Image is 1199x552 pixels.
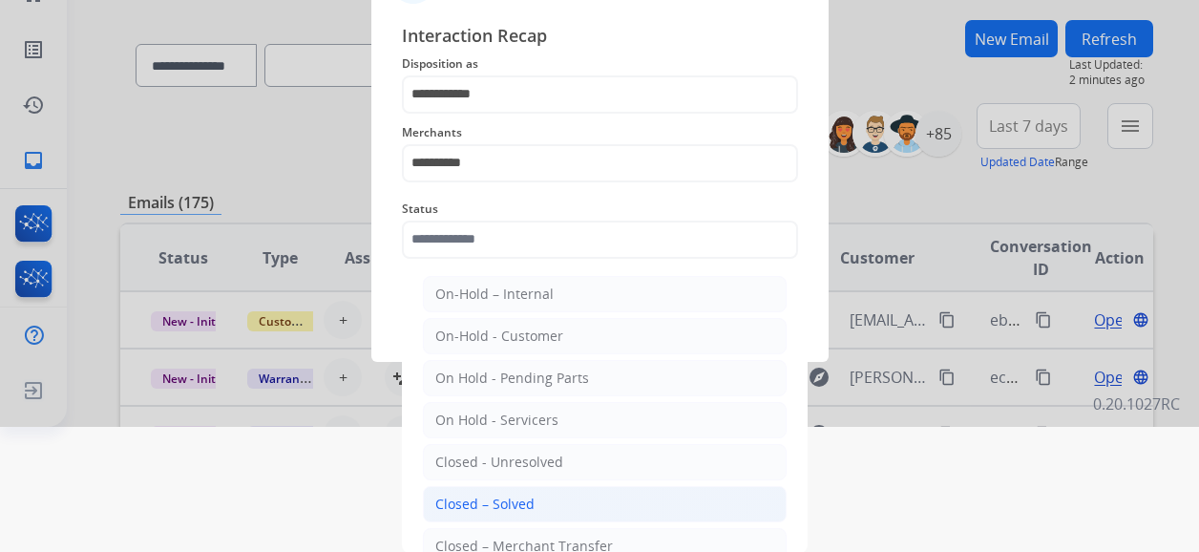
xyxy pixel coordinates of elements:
div: On-Hold - Customer [435,327,563,346]
p: 0.20.1027RC [1093,393,1180,415]
span: Disposition as [402,53,798,75]
span: Interaction Recap [402,22,798,53]
div: Closed - Unresolved [435,453,563,472]
div: On Hold - Servicers [435,411,558,430]
div: On Hold - Pending Parts [435,369,589,388]
span: Merchants [402,121,798,144]
span: Status [402,198,798,221]
div: On-Hold – Internal [435,285,554,304]
div: Closed – Solved [435,495,535,514]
